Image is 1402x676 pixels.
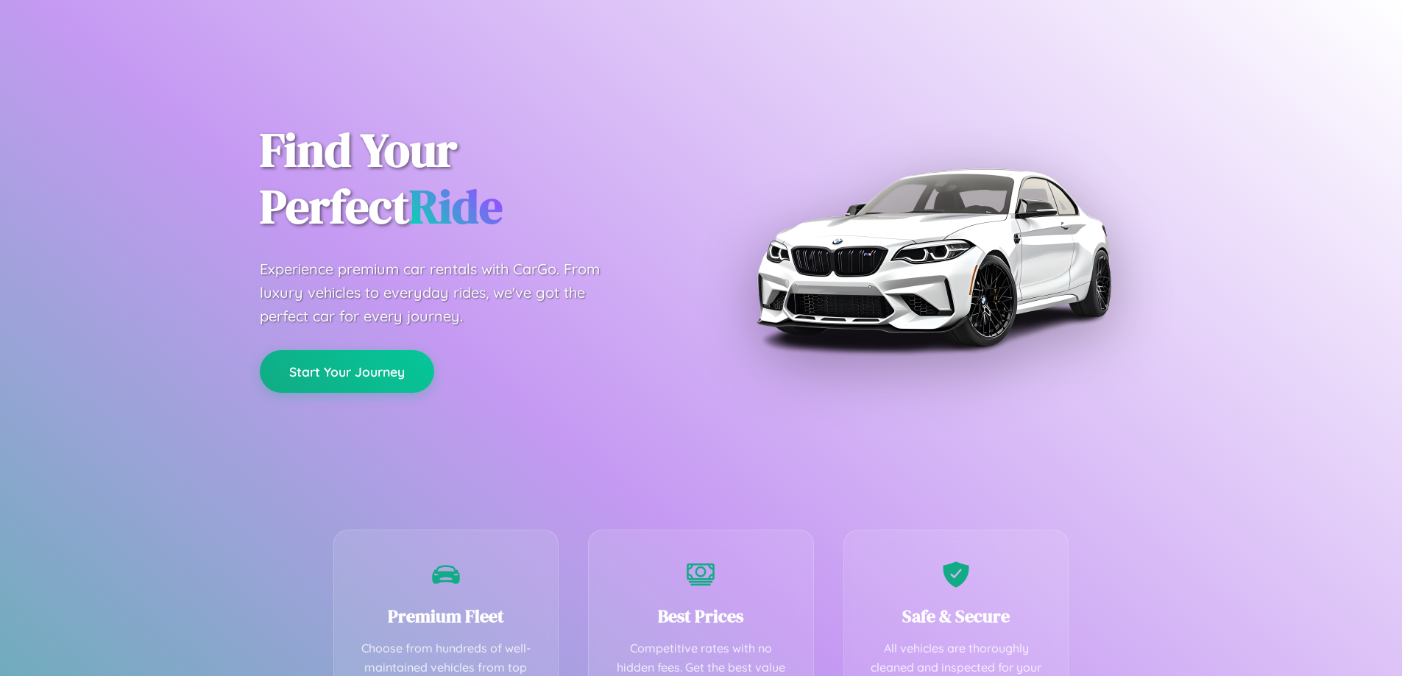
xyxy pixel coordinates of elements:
[260,122,679,235] h1: Find Your Perfect
[611,604,791,628] h3: Best Prices
[409,174,503,238] span: Ride
[260,350,434,393] button: Start Your Journey
[866,604,1047,628] h3: Safe & Secure
[749,74,1117,441] img: Premium BMW car rental vehicle
[356,604,537,628] h3: Premium Fleet
[260,257,628,328] p: Experience premium car rentals with CarGo. From luxury vehicles to everyday rides, we've got the ...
